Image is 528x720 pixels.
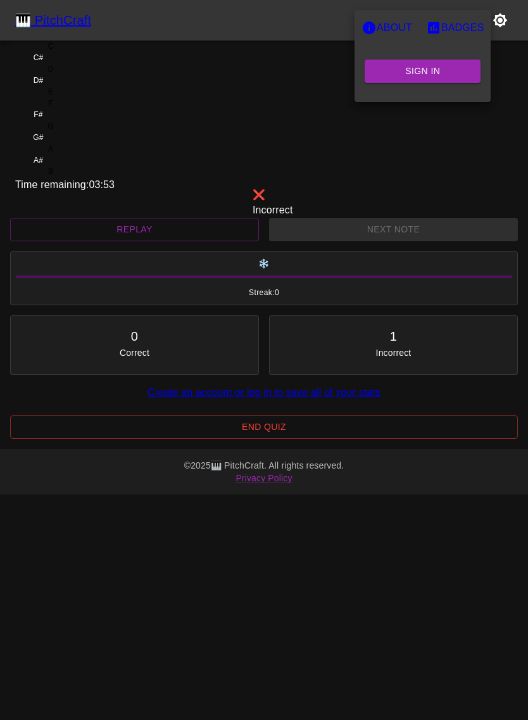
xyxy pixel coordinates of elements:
[441,20,484,35] p: Badges
[377,20,412,35] p: About
[365,60,481,83] button: Sign In
[419,15,491,41] button: Stats
[355,15,419,41] button: About
[419,22,491,32] a: Stats
[355,22,419,32] a: About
